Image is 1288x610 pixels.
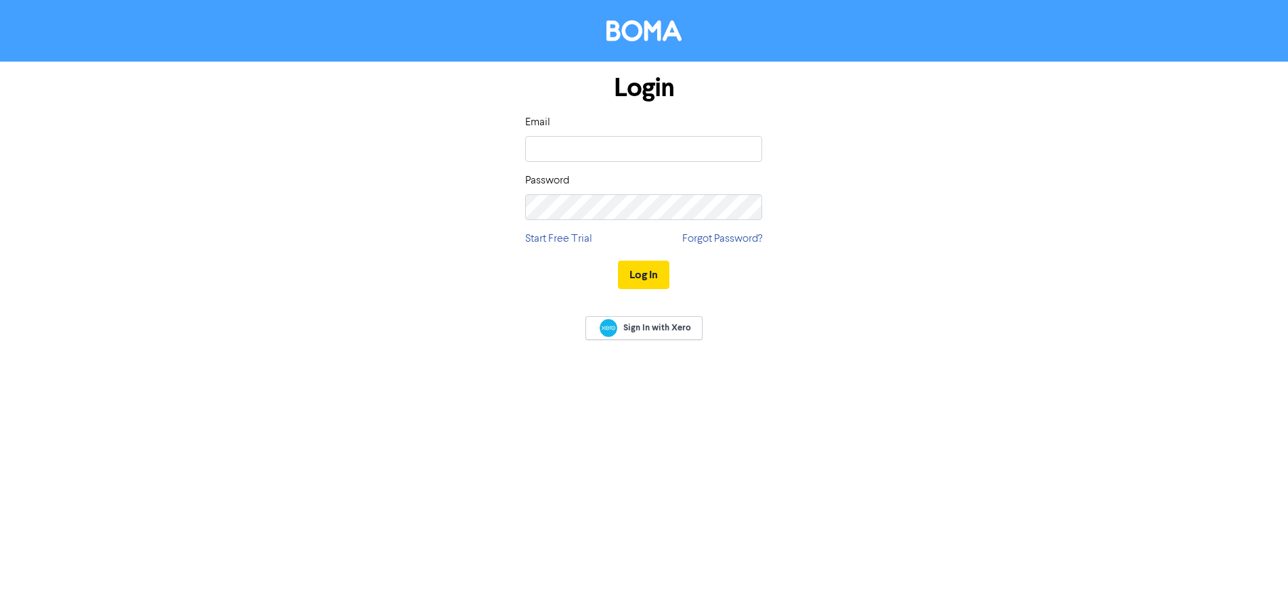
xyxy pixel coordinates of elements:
label: Password [525,173,569,189]
img: BOMA Logo [606,20,682,41]
span: Sign In with Xero [623,322,691,334]
a: Sign In with Xero [585,316,702,340]
img: Xero logo [600,319,617,337]
a: Start Free Trial [525,231,592,247]
label: Email [525,114,550,131]
h1: Login [525,72,762,104]
a: Forgot Password? [682,231,762,247]
button: Log In [618,261,669,289]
